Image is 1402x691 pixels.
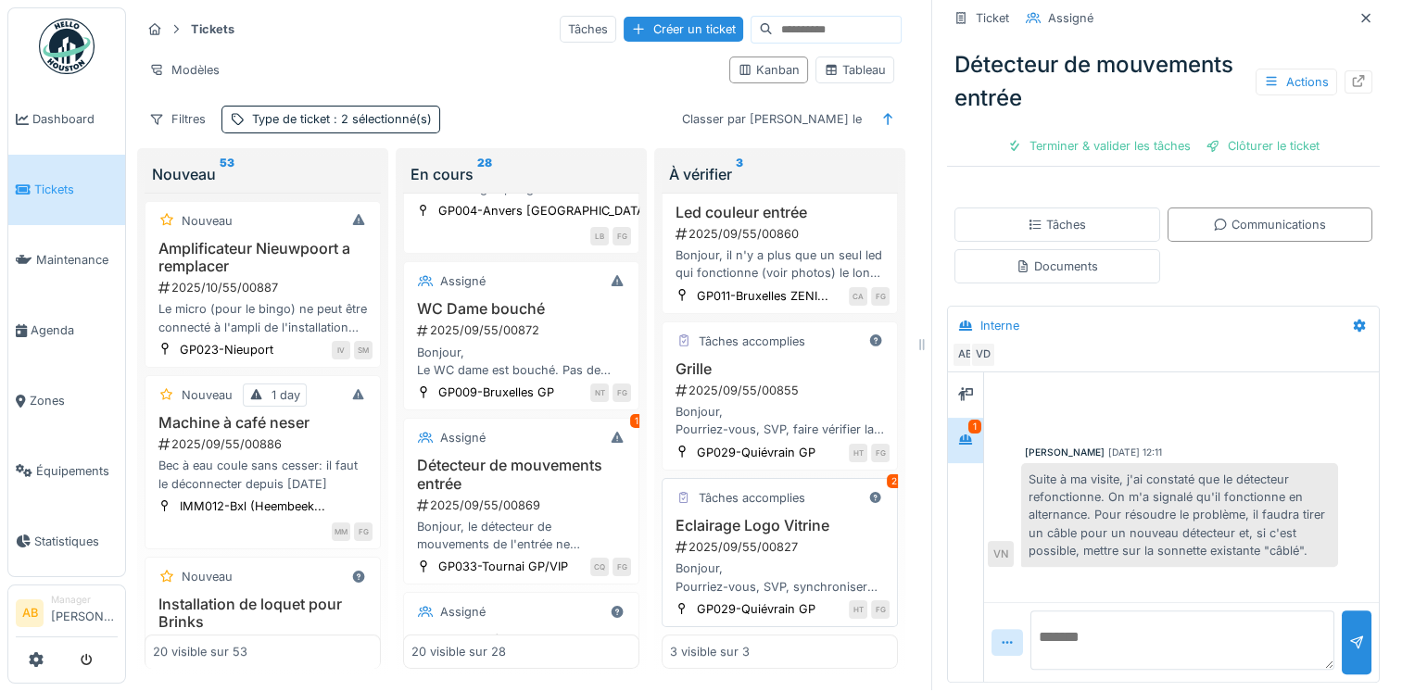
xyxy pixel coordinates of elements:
div: En cours [410,163,632,185]
div: Tableau [824,61,886,79]
span: Statistiques [34,533,118,550]
div: GP033-Tournai GP/VIP [438,558,568,575]
a: Statistiques [8,506,125,576]
div: À vérifier [669,163,890,185]
span: Dashboard [32,110,118,128]
div: Créer un ticket [624,17,743,42]
div: Modèles [141,57,228,83]
div: Terminer & valider les tâches [1000,133,1198,158]
li: [PERSON_NAME] [51,593,118,633]
div: 2025/09/55/00860 [674,225,890,243]
span: Équipements [36,462,118,480]
div: VD [970,342,996,368]
div: AB [952,342,978,368]
div: Assigné [440,603,486,621]
img: Badge_color-CXgf-gQk.svg [39,19,95,74]
div: Nouveau [182,386,233,404]
a: Agenda [8,295,125,366]
a: Équipements [8,435,125,506]
div: MM [332,522,350,541]
div: 2 [887,474,902,488]
div: Bonjour, il n'y a plus que un seul led qui fonctionne (voir photos) le long des entrée [670,246,890,282]
div: Détecteur de mouvements entrée [947,41,1380,122]
div: Nouveau [152,163,373,185]
div: 1 [968,420,981,433]
h3: Machine à café neser [153,414,373,432]
sup: 28 [477,163,492,185]
h3: WC Dame bouché [411,300,631,318]
div: Nouveau [182,212,233,230]
div: FG [871,600,890,619]
div: Bonjour, Pourriez-vous, SVP, synchroniser l'éclairage du Logo situé dans la vitrine avec celui de... [670,559,890,595]
h3: Détecteur de mouvements entrée [411,457,631,492]
div: 2025/09/55/00855 [674,382,890,399]
div: GP011-Bruxelles ZENI... [697,287,828,305]
div: Assigné [440,429,486,446]
div: Bonjour, Le WC dame est bouché. Pas de gros tas de papier visible, cela va necessiter sans doute ... [411,344,631,379]
sup: 3 [736,163,743,185]
div: Tâches accomplies [699,333,805,350]
h3: Nettoyage façade + enseignes [411,632,631,667]
div: Le micro (pour le bingo) ne peut être connecté à l'ampli de l'installation sonor de Nieuwpoort. I... [153,300,373,335]
h3: Led couleur entrée [670,204,890,221]
div: Assigné [440,272,486,290]
div: 2025/10/55/00887 [157,279,373,296]
sup: 53 [220,163,234,185]
div: 1 day [272,386,300,404]
div: Tâches accomplies [699,489,805,507]
span: Zones [30,392,118,409]
div: 2025/09/55/00872 [415,321,631,339]
div: Tâches [560,16,616,43]
div: Bec à eau coule sans cesser: il faut le déconnecter depuis [DATE] [153,457,373,492]
div: FG [613,558,631,576]
div: LB [590,227,609,245]
div: SM [354,341,373,359]
div: Tâches [1028,216,1086,233]
div: [PERSON_NAME] [1025,446,1105,459]
a: Zones [8,366,125,436]
div: [DATE] 12:11 [1108,446,1162,459]
div: Kanban [738,61,800,79]
div: Classer par [PERSON_NAME] le [674,106,870,132]
div: Ticket [976,9,1009,27]
h3: Grille [670,360,890,378]
div: Clôturer le ticket [1198,133,1327,158]
div: 2025/09/55/00827 [674,538,890,556]
div: GP029-Quiévrain GP [697,444,815,461]
span: : 2 sélectionné(s) [330,112,432,126]
div: Communications [1213,216,1326,233]
div: 2025/09/55/00886 [157,435,373,453]
span: Tickets [34,181,118,198]
div: Interne [980,317,1019,334]
span: Maintenance [36,251,118,269]
div: 3 visible sur 3 [670,643,750,660]
span: Agenda [31,321,118,339]
div: FG [613,383,631,402]
div: 20 visible sur 28 [411,643,506,660]
div: IV [332,341,350,359]
div: 20 visible sur 53 [153,643,247,660]
div: Documents [1016,258,1098,275]
h3: Amplificateur Nieuwpoort a remplacer [153,240,373,275]
div: Filtres [141,106,214,132]
div: CQ [590,558,609,576]
div: Type de ticket [252,110,432,128]
h3: Installation de loquet pour Brinks [153,596,373,631]
div: Bonjour, le détecteur de mouvements de l'entrée ne fonctionne plus depuis lundi. Un technicien y ... [411,518,631,553]
div: GP004-Anvers [GEOGRAPHIC_DATA] [438,202,650,220]
div: IMM012-Bxl (Heembeek... [180,497,325,515]
div: HT [849,600,867,619]
div: FG [613,227,631,245]
div: Suite à ma visite, j'ai constaté que le détecteur refonctionne. On m'a signalé qu'il fonctionne e... [1021,463,1338,567]
div: GP029-Quiévrain GP [697,600,815,618]
div: GP009-Bruxelles GP [438,383,554,401]
a: Tickets [8,155,125,225]
a: Dashboard [8,84,125,155]
div: NT [590,383,609,402]
div: HT [849,444,867,462]
div: GP023-Nieuport [180,341,273,358]
div: 2025/09/55/00869 [415,496,631,514]
div: FG [354,522,373,541]
div: Bonjour, Pourriez-vous, SVP, faire vérifier la grille du Parking, nous n'arrivons plus à l'ouvrir... [670,403,890,438]
strong: Tickets [183,20,242,38]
